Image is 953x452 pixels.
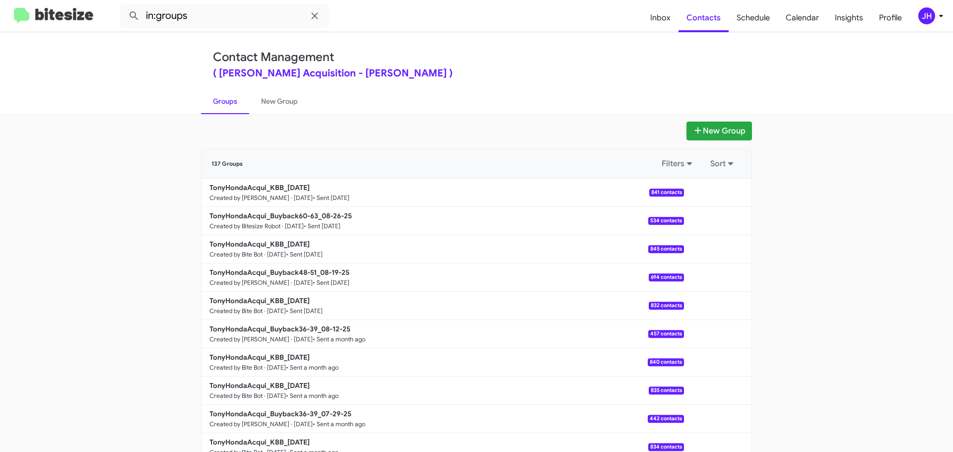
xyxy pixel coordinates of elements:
[202,320,684,348] a: TonyHondaAcqui_Buyback36-39_08-12-25Created by [PERSON_NAME] · [DATE]• Sent a month ago457 contacts
[202,263,684,292] a: TonyHondaAcqui_Buyback48-51_08-19-25Created by [PERSON_NAME] · [DATE]• Sent [DATE]694 contacts
[286,364,339,372] small: • Sent a month ago
[648,415,684,423] span: 442 contacts
[918,7,935,24] div: JH
[286,251,323,258] small: • Sent [DATE]
[648,358,684,366] span: 840 contacts
[649,387,684,394] span: 835 contacts
[209,353,310,362] b: TonyHondaAcqui_KBB_[DATE]
[304,222,340,230] small: • Sent [DATE]
[209,251,286,258] small: Created by Bite Bot · [DATE]
[201,88,249,114] a: Groups
[648,245,684,253] span: 845 contacts
[209,420,313,428] small: Created by [PERSON_NAME] · [DATE]
[209,268,349,277] b: TonyHondaAcqui_Buyback48-51_08-19-25
[686,122,752,140] button: New Group
[649,273,684,281] span: 694 contacts
[704,155,742,173] button: Sort
[202,348,684,377] a: TonyHondaAcqui_KBB_[DATE]Created by Bite Bot · [DATE]• Sent a month ago840 contacts
[209,296,310,305] b: TonyHondaAcqui_KBB_[DATE]
[313,420,365,428] small: • Sent a month ago
[827,3,871,32] a: Insights
[871,3,910,32] a: Profile
[729,3,778,32] a: Schedule
[202,235,684,263] a: TonyHondaAcqui_KBB_[DATE]Created by Bite Bot · [DATE]• Sent [DATE]845 contacts
[213,68,740,78] div: ( [PERSON_NAME] Acquisition - [PERSON_NAME] )
[120,4,329,28] input: Search
[209,240,310,249] b: TonyHondaAcqui_KBB_[DATE]
[209,194,313,202] small: Created by [PERSON_NAME] · [DATE]
[249,88,310,114] a: New Group
[202,207,684,235] a: TonyHondaAcqui_Buyback60-63_08-26-25Created by Bitesize Robot · [DATE]• Sent [DATE]534 contacts
[209,183,310,192] b: TonyHondaAcqui_KBB_[DATE]
[648,443,684,451] span: 834 contacts
[313,279,349,287] small: • Sent [DATE]
[313,194,349,202] small: • Sent [DATE]
[649,189,684,196] span: 841 contacts
[202,292,684,320] a: TonyHondaAcqui_KBB_[DATE]Created by Bite Bot · [DATE]• Sent [DATE]832 contacts
[656,155,700,173] button: Filters
[313,335,365,343] small: • Sent a month ago
[213,50,334,65] a: Contact Management
[778,3,827,32] a: Calendar
[209,211,352,220] b: TonyHondaAcqui_Buyback60-63_08-26-25
[648,330,684,338] span: 457 contacts
[209,307,286,315] small: Created by Bite Bot · [DATE]
[209,381,310,390] b: TonyHondaAcqui_KBB_[DATE]
[679,3,729,32] a: Contacts
[209,392,286,400] small: Created by Bite Bot · [DATE]
[209,438,310,447] b: TonyHondaAcqui_KBB_[DATE]
[202,405,684,433] a: TonyHondaAcqui_Buyback36-39_07-29-25Created by [PERSON_NAME] · [DATE]• Sent a month ago442 contacts
[202,377,684,405] a: TonyHondaAcqui_KBB_[DATE]Created by Bite Bot · [DATE]• Sent a month ago835 contacts
[202,179,684,207] a: TonyHondaAcqui_KBB_[DATE]Created by [PERSON_NAME] · [DATE]• Sent [DATE]841 contacts
[286,392,339,400] small: • Sent a month ago
[209,222,304,230] small: Created by Bitesize Robot · [DATE]
[910,7,942,24] button: JH
[642,3,679,32] a: Inbox
[209,279,313,287] small: Created by [PERSON_NAME] · [DATE]
[648,217,684,225] span: 534 contacts
[209,324,350,333] b: TonyHondaAcqui_Buyback36-39_08-12-25
[209,409,351,418] b: TonyHondaAcqui_Buyback36-39_07-29-25
[209,364,286,372] small: Created by Bite Bot · [DATE]
[209,335,313,343] small: Created by [PERSON_NAME] · [DATE]
[649,302,684,310] span: 832 contacts
[211,160,243,167] span: 137 Groups
[286,307,323,315] small: • Sent [DATE]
